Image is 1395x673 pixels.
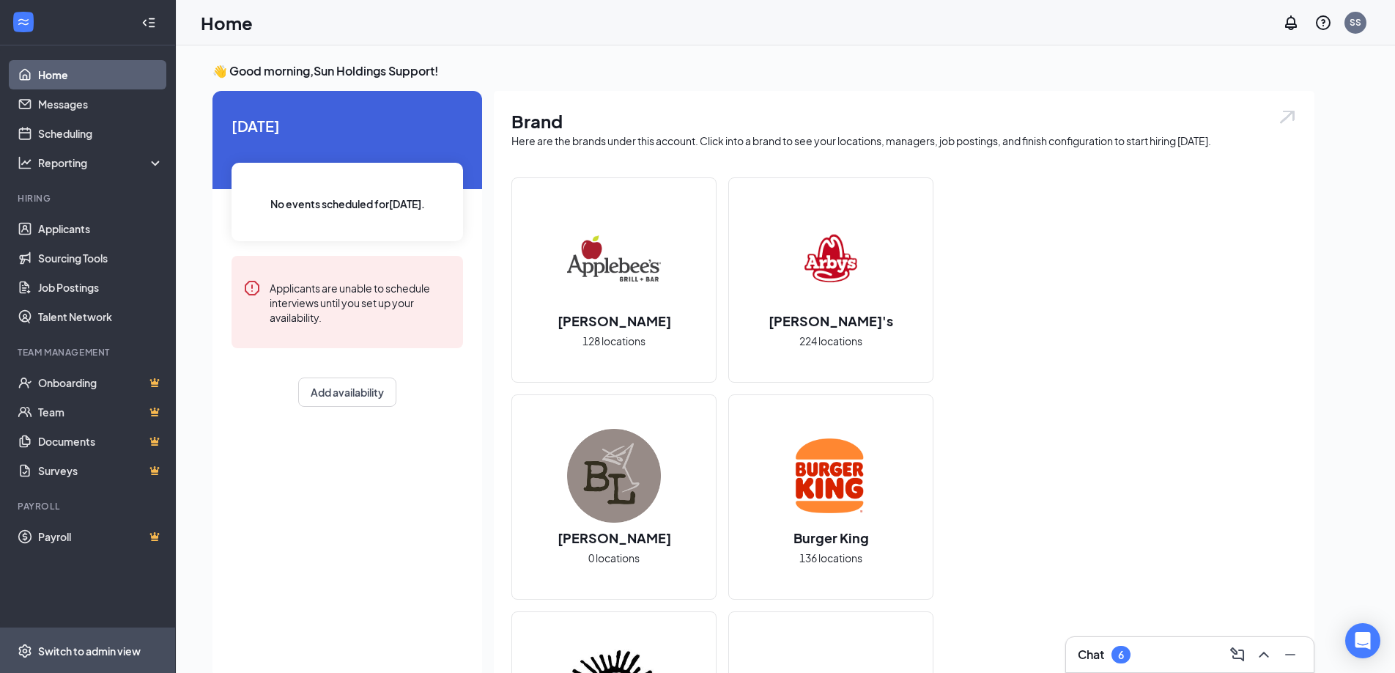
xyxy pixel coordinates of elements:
[38,397,163,427] a: TeamCrown
[270,279,451,325] div: Applicants are unable to schedule interviews until you set up your availability.
[1350,16,1361,29] div: SS
[141,15,156,30] svg: Collapse
[38,456,163,485] a: SurveysCrown
[18,644,32,658] svg: Settings
[38,119,163,148] a: Scheduling
[582,333,645,349] span: 128 locations
[38,302,163,331] a: Talent Network
[799,333,862,349] span: 224 locations
[18,192,160,205] div: Hiring
[511,133,1297,148] div: Here are the brands under this account. Click into a brand to see your locations, managers, job p...
[16,15,31,29] svg: WorkstreamLogo
[779,529,884,547] h2: Burger King
[38,155,164,170] div: Reporting
[18,346,160,358] div: Team Management
[543,529,686,547] h2: [PERSON_NAME]
[201,10,253,35] h1: Home
[754,312,908,330] h2: [PERSON_NAME]'s
[1226,643,1249,666] button: ComposeMessage
[567,212,661,306] img: Applebee's
[1281,646,1299,663] svg: Minimize
[38,644,141,658] div: Switch to admin view
[1255,646,1273,663] svg: ChevronUp
[1279,643,1302,666] button: Minimize
[298,378,396,407] button: Add availability
[243,279,261,297] svg: Error
[38,427,163,456] a: DocumentsCrown
[784,212,878,306] img: Arby's
[1118,649,1124,661] div: 6
[799,550,862,566] span: 136 locations
[1252,643,1276,666] button: ChevronUp
[1278,109,1297,125] img: open.6027fd2a22e1237b5b06.svg
[567,429,661,523] img: Bar Louie
[1282,14,1300,32] svg: Notifications
[784,429,878,523] img: Burger King
[18,500,160,512] div: Payroll
[1314,14,1332,32] svg: QuestionInfo
[18,155,32,170] svg: Analysis
[38,522,163,551] a: PayrollCrown
[38,368,163,397] a: OnboardingCrown
[232,114,463,137] span: [DATE]
[38,273,163,302] a: Job Postings
[38,60,163,89] a: Home
[270,196,425,212] span: No events scheduled for [DATE] .
[38,89,163,119] a: Messages
[588,550,640,566] span: 0 locations
[1078,647,1104,663] h3: Chat
[212,63,1314,79] h3: 👋 Good morning, Sun Holdings Support !
[38,214,163,243] a: Applicants
[511,109,1297,133] h1: Brand
[543,312,686,330] h2: [PERSON_NAME]
[1229,646,1246,663] svg: ComposeMessage
[38,243,163,273] a: Sourcing Tools
[1345,623,1380,658] div: Open Intercom Messenger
